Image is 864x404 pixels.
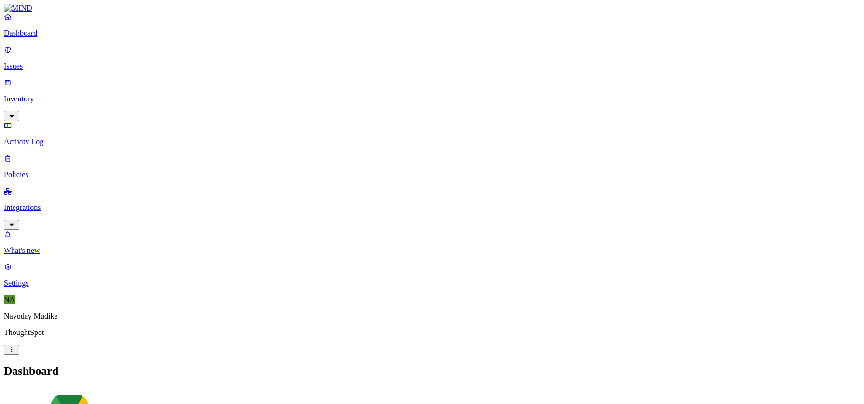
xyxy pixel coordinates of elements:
[4,187,860,228] a: Integrations
[4,154,860,179] a: Policies
[4,295,15,304] span: NA
[4,78,860,120] a: Inventory
[4,4,32,13] img: MIND
[4,364,860,377] h2: Dashboard
[4,138,860,146] p: Activity Log
[4,230,860,255] a: What's new
[4,170,860,179] p: Policies
[4,279,860,288] p: Settings
[4,45,860,70] a: Issues
[4,95,860,103] p: Inventory
[4,29,860,38] p: Dashboard
[4,263,860,288] a: Settings
[4,4,860,13] a: MIND
[4,328,860,337] p: ThoughtSpot
[4,121,860,146] a: Activity Log
[4,312,860,320] p: Navoday Mudike
[4,246,860,255] p: What's new
[4,203,860,212] p: Integrations
[4,62,860,70] p: Issues
[4,13,860,38] a: Dashboard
